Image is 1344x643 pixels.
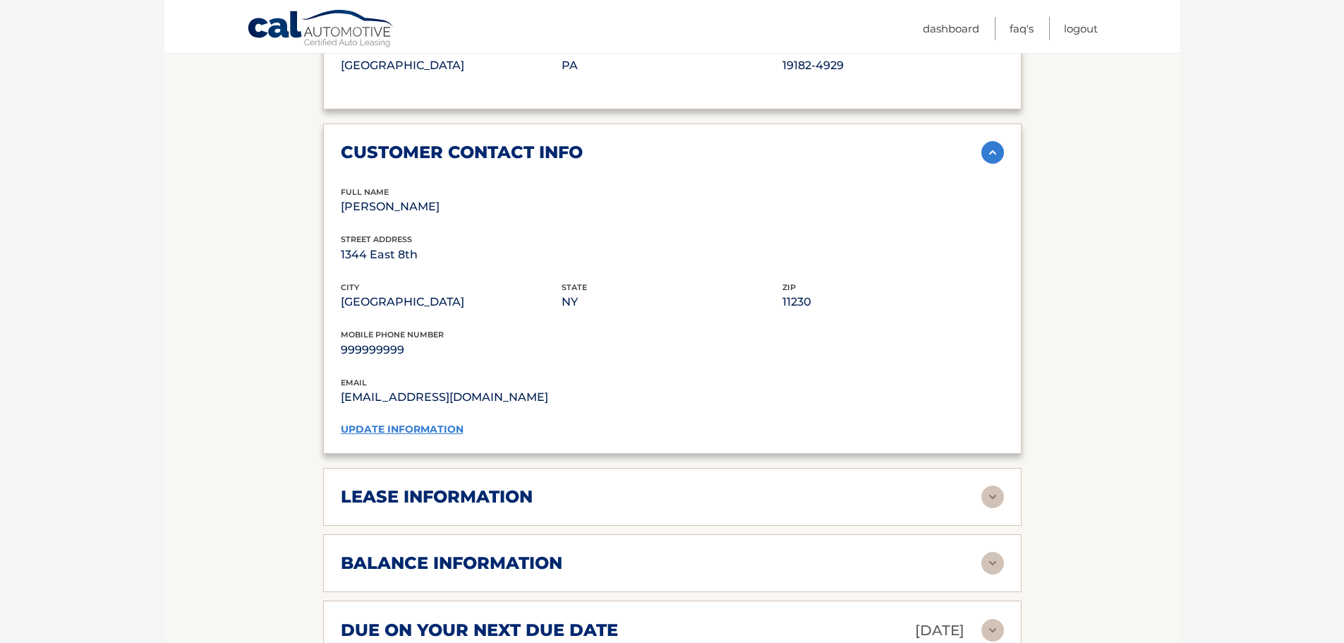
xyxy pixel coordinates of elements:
h2: due on your next due date [341,620,618,641]
p: 999999999 [341,340,1004,360]
span: zip [782,282,796,292]
a: FAQ's [1010,17,1034,40]
a: Logout [1064,17,1098,40]
img: accordion-rest.svg [981,552,1004,575]
img: accordion-rest.svg [981,486,1004,508]
span: mobile phone number [341,330,444,339]
img: accordion-rest.svg [981,619,1004,642]
a: Dashboard [923,17,979,40]
p: [EMAIL_ADDRESS][DOMAIN_NAME] [341,387,672,407]
p: 19182-4929 [782,56,1003,76]
h2: customer contact info [341,142,583,163]
a: Cal Automotive [247,9,395,50]
span: email [341,378,367,387]
span: street address [341,234,412,244]
img: accordion-active.svg [981,141,1004,164]
p: 11230 [782,292,1003,312]
p: [PERSON_NAME] [341,197,562,217]
p: [DATE] [915,618,964,643]
h2: balance information [341,553,562,574]
span: city [341,282,359,292]
p: [GEOGRAPHIC_DATA] [341,56,562,76]
p: NY [562,292,782,312]
span: state [562,282,587,292]
p: PA [562,56,782,76]
span: full name [341,187,389,197]
h2: lease information [341,486,533,507]
p: [GEOGRAPHIC_DATA] [341,292,562,312]
p: 1344 East 8th [341,245,562,265]
a: update information [341,423,464,435]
